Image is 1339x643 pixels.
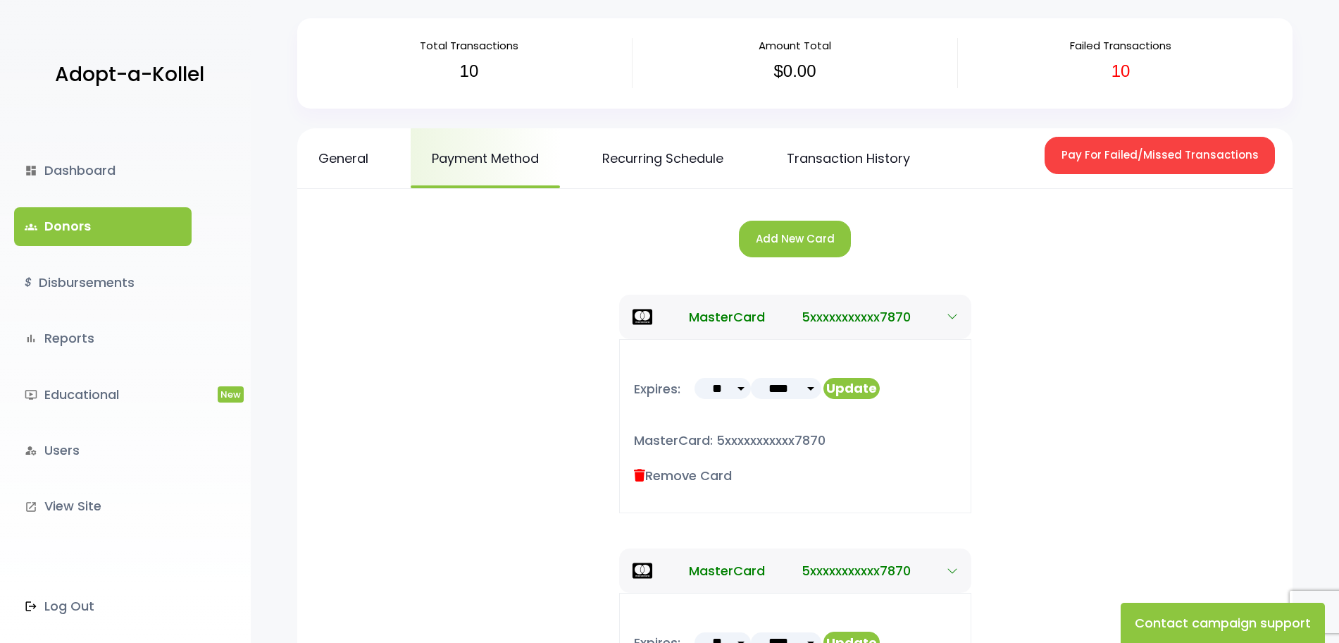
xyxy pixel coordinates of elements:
[55,57,204,92] p: Adopt-a-Kollel
[297,128,390,188] a: General
[634,429,957,452] p: MasterCard: 5xxxxxxxxxxx7870
[14,376,192,414] a: ondemand_videoEducationalNew
[766,128,931,188] a: Transaction History
[619,295,971,339] button: MasterCard 5xxxxxxxxxxx7870
[25,164,37,177] i: dashboard
[14,487,192,525] a: launchView Site
[14,264,192,302] a: $Disbursements
[1070,38,1171,53] span: Failed Transactions
[14,207,192,245] a: groupsDonors
[317,61,621,82] h3: 10
[14,319,192,357] a: bar_chartReports
[619,549,971,593] button: MasterCard 5xxxxxxxxxxx7870
[1121,603,1325,643] button: Contact campaign support
[25,444,37,457] i: manage_accounts
[1045,137,1275,174] button: Pay For Failed/Missed Transactions
[14,587,192,625] a: Log Out
[823,378,880,399] button: Update
[634,378,680,414] p: Expires:
[739,221,851,258] button: Add New Card
[14,152,192,190] a: dashboardDashboard
[25,501,37,513] i: launch
[14,431,192,470] a: manage_accountsUsers
[634,466,732,485] label: Remove Card
[802,307,911,326] span: 5xxxxxxxxxxx7870
[581,128,745,188] a: Recurring Schedule
[802,561,911,580] span: 5xxxxxxxxxxx7870
[25,332,37,345] i: bar_chart
[48,41,204,109] a: Adopt-a-Kollel
[25,221,37,233] span: groups
[643,61,947,82] h3: $0.00
[25,273,32,293] i: $
[218,386,244,403] span: New
[689,307,765,326] span: MasterCard
[420,38,518,53] span: Total Transactions
[759,38,831,53] span: Amount Total
[25,388,37,401] i: ondemand_video
[411,128,560,188] a: Payment Method
[689,561,765,580] span: MasterCard
[969,61,1273,82] h3: 10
